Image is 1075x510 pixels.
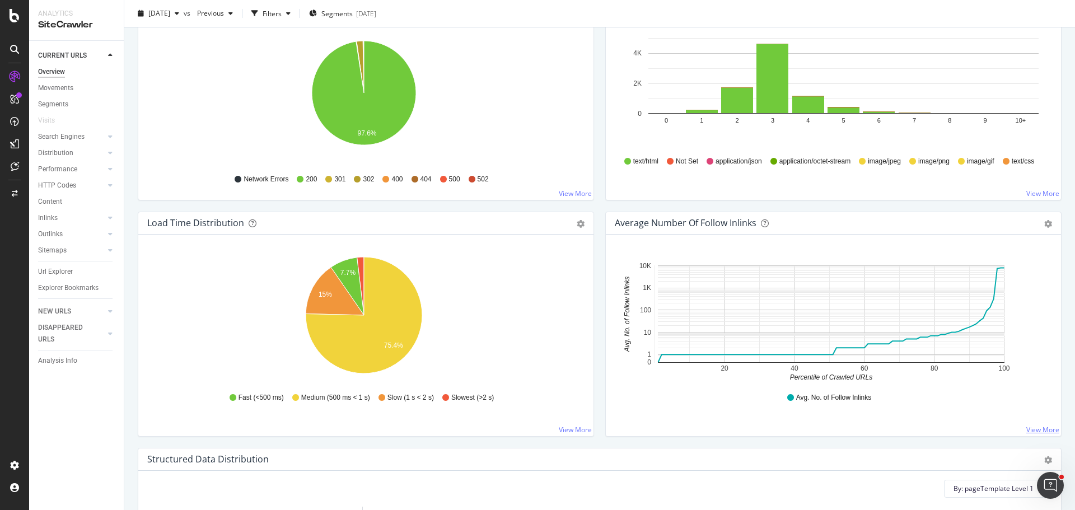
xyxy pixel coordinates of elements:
a: NEW URLS [38,306,105,317]
text: 8 [948,117,951,124]
span: text/html [633,157,658,166]
div: A chart. [147,34,581,164]
span: 200 [306,175,317,184]
svg: A chart. [147,252,581,382]
a: Performance [38,163,105,175]
span: image/png [918,157,950,166]
text: 60 [861,364,868,372]
svg: A chart. [615,252,1048,382]
div: Average Number of Follow Inlinks [615,217,756,228]
div: DISAPPEARED URLS [38,322,95,345]
text: 0 [647,358,651,366]
div: Sitemaps [38,245,67,256]
a: Overview [38,66,116,78]
div: Structured Data Distribution [147,453,269,465]
text: 5 [842,117,845,124]
text: 6 [877,117,881,124]
a: View More [559,189,592,198]
div: Explorer Bookmarks [38,282,99,294]
button: [DATE] [133,4,184,22]
div: Content [38,196,62,208]
text: 40 [791,364,798,372]
text: 9 [984,117,987,124]
text: 15% [319,291,332,298]
text: 10K [639,262,651,270]
div: gear [1044,456,1052,464]
text: 2K [633,79,642,87]
span: 301 [334,175,345,184]
div: Analytics [38,9,115,18]
div: Outlinks [38,228,63,240]
text: Percentile of Crawled URLs [790,373,872,381]
div: gear [1044,220,1052,228]
text: 0 [638,110,642,118]
span: 400 [391,175,403,184]
text: 10+ [1016,117,1026,124]
span: 500 [449,175,460,184]
a: Outlinks [38,228,105,240]
a: CURRENT URLS [38,50,105,62]
div: Movements [38,82,73,94]
div: Inlinks [38,212,58,224]
a: Movements [38,82,116,94]
button: Previous [193,4,237,22]
svg: A chart. [615,16,1048,146]
span: 502 [478,175,489,184]
span: image/jpeg [868,157,901,166]
a: Explorer Bookmarks [38,282,116,294]
iframe: Intercom live chat [1037,472,1064,499]
a: Visits [38,115,66,127]
span: application/json [716,157,762,166]
a: View More [1026,425,1059,434]
a: Analysis Info [38,355,116,367]
div: Performance [38,163,77,175]
text: 4 [806,117,810,124]
a: Content [38,196,116,208]
button: Filters [247,4,295,22]
div: SiteCrawler [38,18,115,31]
span: Avg. No. of Follow Inlinks [796,393,872,403]
div: Visits [38,115,55,127]
a: View More [559,425,592,434]
a: Inlinks [38,212,105,224]
a: View More [1026,189,1059,198]
span: 2025 Aug. 11th [148,8,170,18]
span: Fast (<500 ms) [239,393,284,403]
span: 404 [420,175,432,184]
span: Medium (500 ms < 1 s) [301,393,370,403]
div: Load Time Distribution [147,217,244,228]
span: application/octet-stream [779,157,850,166]
text: 97.6% [358,129,377,137]
button: By: pageTemplate Level 1 [944,480,1052,498]
span: Slow (1 s < 2 s) [387,393,434,403]
span: text/css [1012,157,1035,166]
div: HTTP Codes [38,180,76,191]
div: gear [577,220,585,228]
div: Distribution [38,147,73,159]
span: 302 [363,175,374,184]
a: Distribution [38,147,105,159]
text: Avg. No. of Follow Inlinks [623,277,631,353]
span: By: pageTemplate Level 1 [954,484,1034,493]
div: Analysis Info [38,355,77,367]
text: 100 [640,306,651,314]
span: Network Errors [244,175,288,184]
span: Not Set [676,157,698,166]
span: Previous [193,8,224,18]
text: 100 [998,364,1009,372]
a: Sitemaps [38,245,105,256]
a: Url Explorer [38,266,116,278]
text: 3 [771,117,774,124]
text: 20 [721,364,728,372]
div: NEW URLS [38,306,71,317]
div: CURRENT URLS [38,50,87,62]
a: HTTP Codes [38,180,105,191]
div: Url Explorer [38,266,73,278]
text: 75.4% [384,341,403,349]
text: 80 [931,364,938,372]
span: vs [184,8,193,18]
text: 10 [644,329,652,336]
div: Overview [38,66,65,78]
